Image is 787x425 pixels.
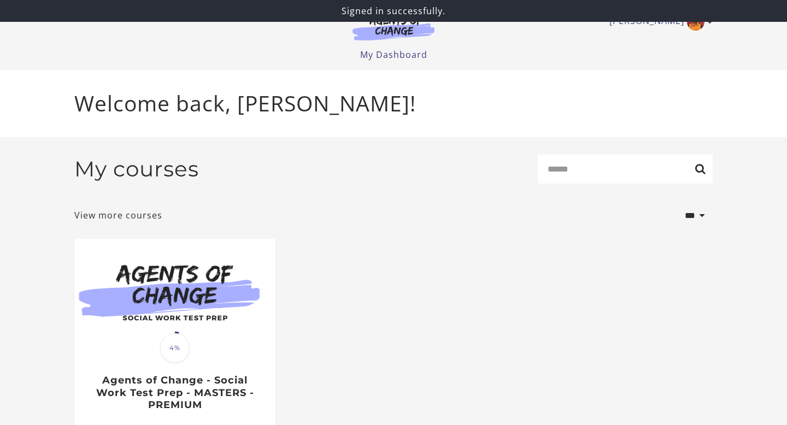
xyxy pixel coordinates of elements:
[86,374,263,411] h3: Agents of Change - Social Work Test Prep - MASTERS - PREMIUM
[609,13,707,31] a: Toggle menu
[74,156,199,182] h2: My courses
[341,15,446,40] img: Agents of Change Logo
[74,87,713,120] p: Welcome back, [PERSON_NAME]!
[74,209,162,222] a: View more courses
[360,49,427,61] a: My Dashboard
[160,333,190,363] span: 4%
[4,4,783,17] p: Signed in successfully.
